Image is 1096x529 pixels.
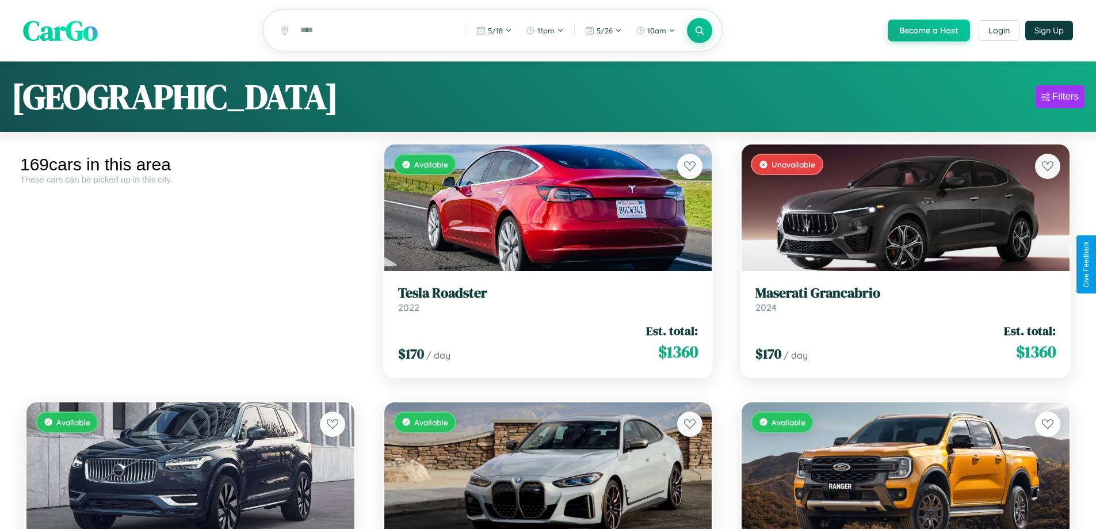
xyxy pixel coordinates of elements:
h3: Tesla Roadster [398,285,698,302]
button: 10am [630,21,681,40]
button: Login [979,20,1019,41]
button: Become a Host [888,20,970,41]
span: 11pm [537,26,555,35]
button: 11pm [520,21,570,40]
a: Maserati Grancabrio2024 [755,285,1056,313]
button: 5/18 [471,21,518,40]
span: Est. total: [1004,322,1056,339]
span: Available [414,159,448,169]
span: 5 / 26 [597,26,613,35]
div: 169 cars in this area [20,155,361,174]
span: $ 170 [755,344,781,363]
span: $ 1360 [1016,340,1056,363]
div: Give Feedback [1082,241,1090,288]
button: Filters [1036,85,1084,108]
h1: [GEOGRAPHIC_DATA] [12,73,338,120]
span: Available [414,417,448,427]
span: $ 1360 [658,340,698,363]
span: 2022 [398,302,419,313]
span: Available [772,417,805,427]
span: / day [784,349,808,361]
div: Filters [1052,91,1079,102]
span: Est. total: [646,322,698,339]
span: 2024 [755,302,777,313]
span: CarGo [23,12,98,50]
button: Sign Up [1025,21,1073,40]
h3: Maserati Grancabrio [755,285,1056,302]
span: Available [56,417,90,427]
a: Tesla Roadster2022 [398,285,698,313]
button: 5/26 [579,21,628,40]
span: 10am [647,26,666,35]
div: These cars can be picked up in this city. [20,174,361,184]
span: Unavailable [772,159,815,169]
span: $ 170 [398,344,424,363]
span: / day [426,349,450,361]
span: 5 / 18 [488,26,503,35]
